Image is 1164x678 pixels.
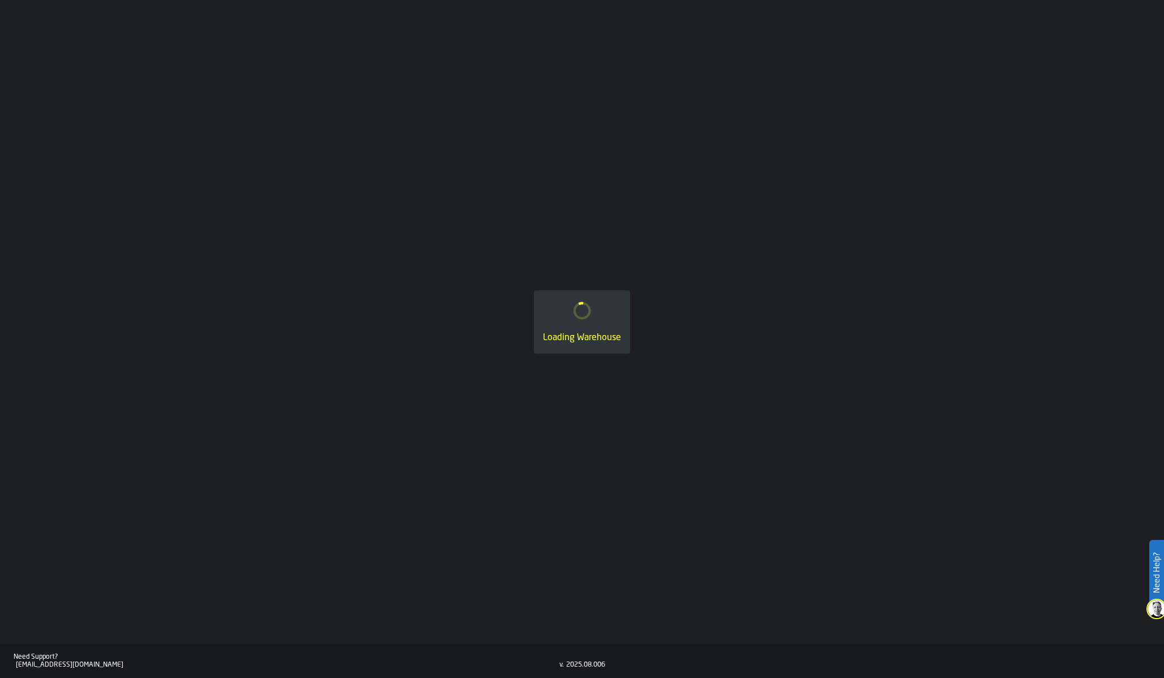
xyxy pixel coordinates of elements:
[543,331,621,345] div: Loading Warehouse
[566,661,605,669] div: 2025.08.006
[14,653,559,661] div: Need Support?
[16,661,559,669] div: [EMAIL_ADDRESS][DOMAIN_NAME]
[1150,541,1163,604] label: Need Help?
[14,653,559,669] a: Need Support?[EMAIL_ADDRESS][DOMAIN_NAME]
[559,661,564,669] div: v.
